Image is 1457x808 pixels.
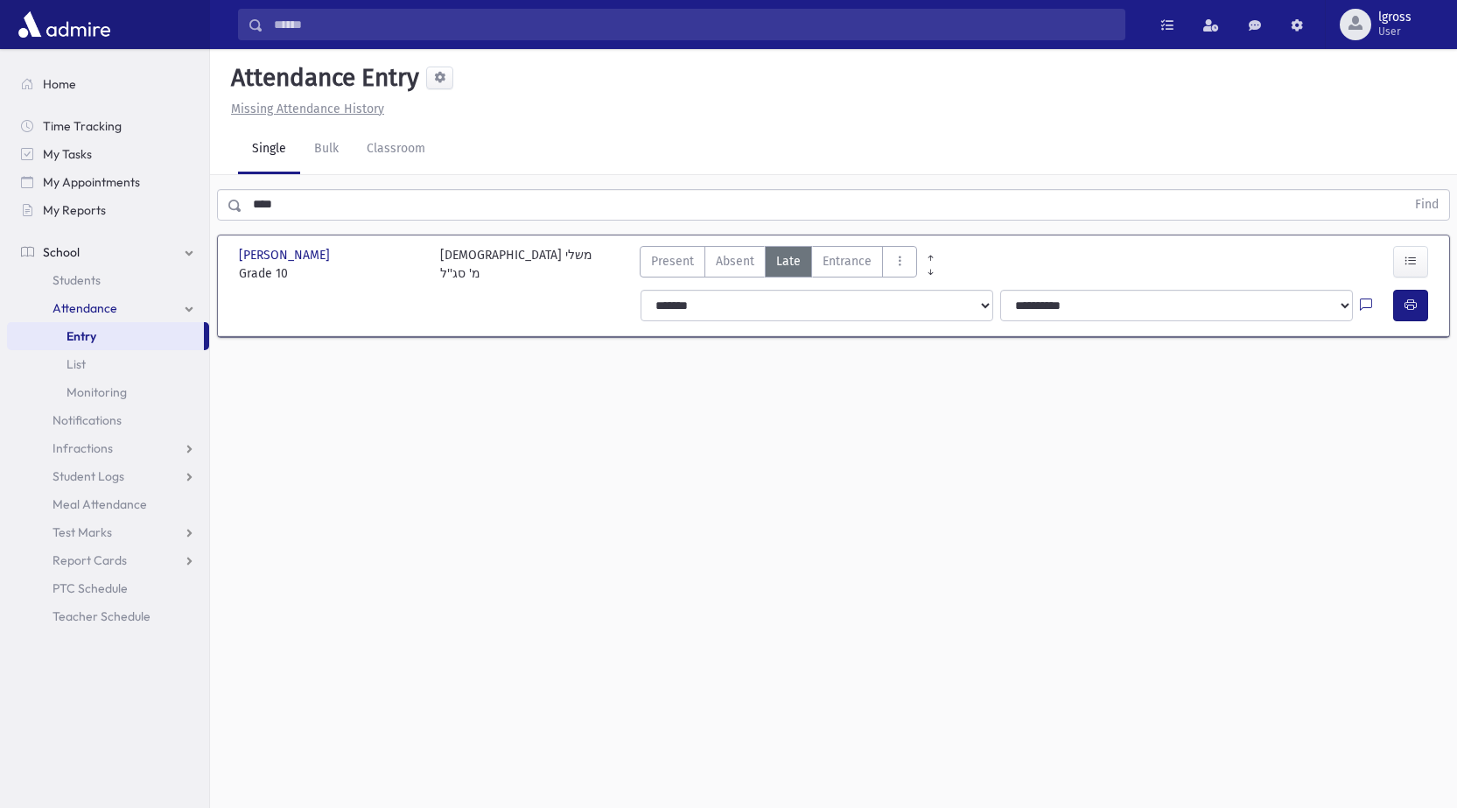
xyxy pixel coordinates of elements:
[7,168,209,196] a: My Appointments
[7,406,209,434] a: Notifications
[14,7,115,42] img: AdmirePro
[7,350,209,378] a: List
[224,63,419,93] h5: Attendance Entry
[43,244,80,260] span: School
[353,125,439,174] a: Classroom
[238,125,300,174] a: Single
[7,266,209,294] a: Students
[640,246,917,283] div: AttTypes
[823,252,872,271] span: Entrance
[7,546,209,574] a: Report Cards
[239,246,333,264] span: [PERSON_NAME]
[1378,25,1411,39] span: User
[7,70,209,98] a: Home
[67,384,127,400] span: Monitoring
[43,174,140,190] span: My Appointments
[53,440,113,456] span: Infractions
[7,378,209,406] a: Monitoring
[7,574,209,602] a: PTC Schedule
[43,146,92,162] span: My Tasks
[716,252,754,271] span: Absent
[53,552,127,568] span: Report Cards
[53,524,112,540] span: Test Marks
[7,238,209,266] a: School
[7,196,209,224] a: My Reports
[7,462,209,490] a: Student Logs
[53,272,101,288] span: Students
[53,496,147,512] span: Meal Attendance
[67,328,96,344] span: Entry
[1404,190,1449,220] button: Find
[231,102,384,116] u: Missing Attendance History
[43,118,122,134] span: Time Tracking
[651,252,694,271] span: Present
[67,356,86,372] span: List
[7,434,209,462] a: Infractions
[440,246,592,283] div: [DEMOGRAPHIC_DATA] משלי מ' סג''ל
[53,580,128,596] span: PTC Schedule
[53,300,117,316] span: Attendance
[300,125,353,174] a: Bulk
[7,112,209,140] a: Time Tracking
[7,322,204,350] a: Entry
[1378,11,1411,25] span: lgross
[53,412,122,428] span: Notifications
[53,468,124,484] span: Student Logs
[7,602,209,630] a: Teacher Schedule
[776,252,801,271] span: Late
[7,490,209,518] a: Meal Attendance
[43,76,76,92] span: Home
[239,264,423,283] span: Grade 10
[53,608,151,624] span: Teacher Schedule
[263,9,1124,40] input: Search
[224,102,384,116] a: Missing Attendance History
[7,294,209,322] a: Attendance
[43,202,106,218] span: My Reports
[7,518,209,546] a: Test Marks
[7,140,209,168] a: My Tasks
